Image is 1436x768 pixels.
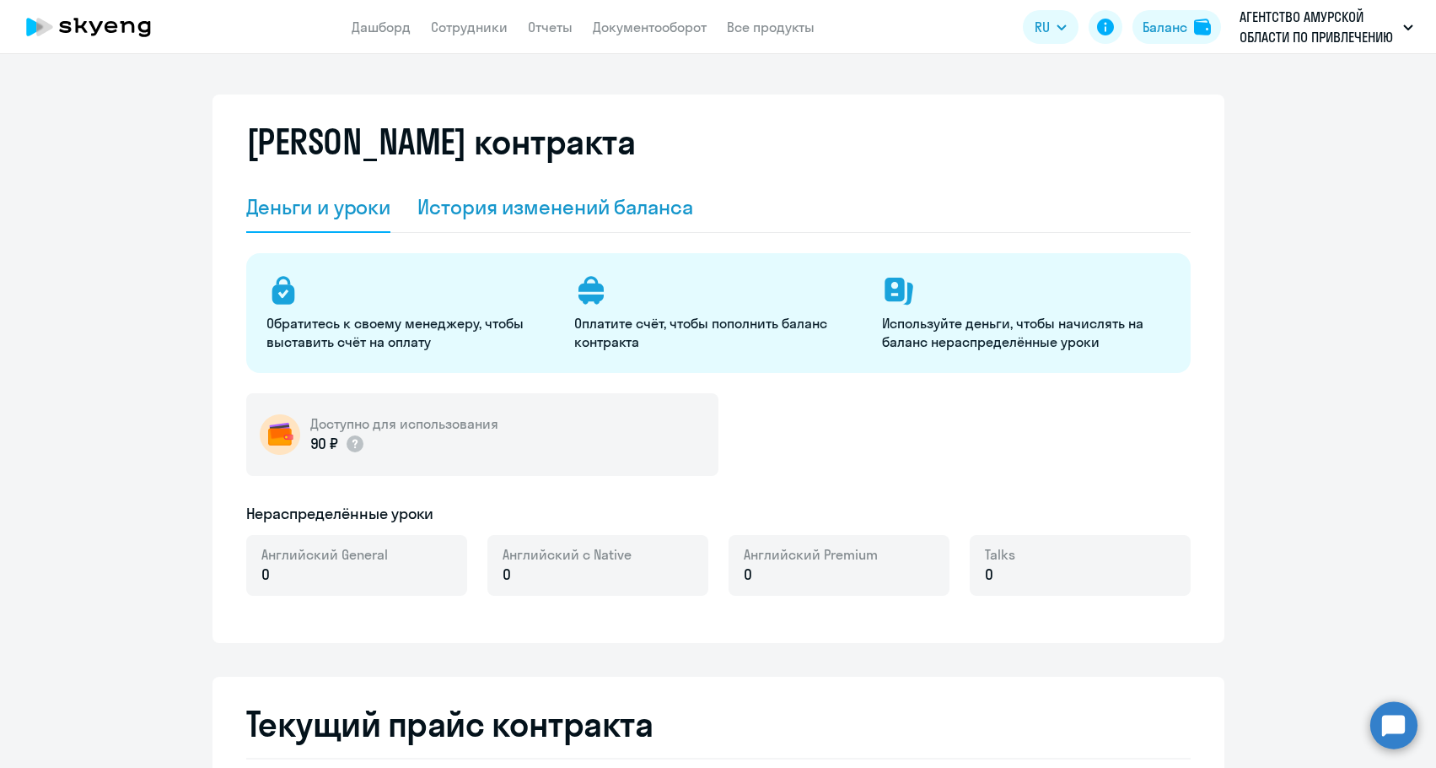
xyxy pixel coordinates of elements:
span: 0 [744,564,752,586]
a: Документооборот [593,19,707,35]
img: balance [1194,19,1211,35]
img: wallet-circle.png [260,414,300,455]
p: Обратитесь к своему менеджеру, чтобы выставить счёт на оплату [266,314,554,351]
span: Talks [985,545,1015,564]
span: Английский Premium [744,545,878,564]
h2: [PERSON_NAME] контракта [246,122,636,162]
button: Балансbalance [1132,10,1221,44]
span: Английский General [261,545,388,564]
a: Дашборд [352,19,411,35]
span: 0 [503,564,511,586]
h5: Доступно для использования [310,414,498,433]
span: RU [1035,17,1050,37]
span: Английский с Native [503,545,632,564]
h5: Нераспределённые уроки [246,503,434,525]
p: 90 ₽ [310,433,366,455]
a: Все продукты [727,19,815,35]
span: 0 [261,564,270,586]
h2: Текущий прайс контракта [246,704,1191,744]
button: RU [1023,10,1078,44]
div: Деньги и уроки [246,193,391,220]
div: История изменений баланса [417,193,693,220]
p: Используйте деньги, чтобы начислять на баланс нераспределённые уроки [882,314,1170,351]
div: Баланс [1143,17,1187,37]
span: 0 [985,564,993,586]
button: АГЕНТСТВО АМУРСКОЙ ОБЛАСТИ ПО ПРИВЛЕЧЕНИЮ ИНВЕСТИЦИЙ, АНО, #15140 [1231,7,1422,47]
p: Оплатите счёт, чтобы пополнить баланс контракта [574,314,862,351]
a: Отчеты [528,19,573,35]
a: Сотрудники [431,19,508,35]
p: АГЕНТСТВО АМУРСКОЙ ОБЛАСТИ ПО ПРИВЛЕЧЕНИЮ ИНВЕСТИЦИЙ, АНО, #15140 [1240,7,1396,47]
